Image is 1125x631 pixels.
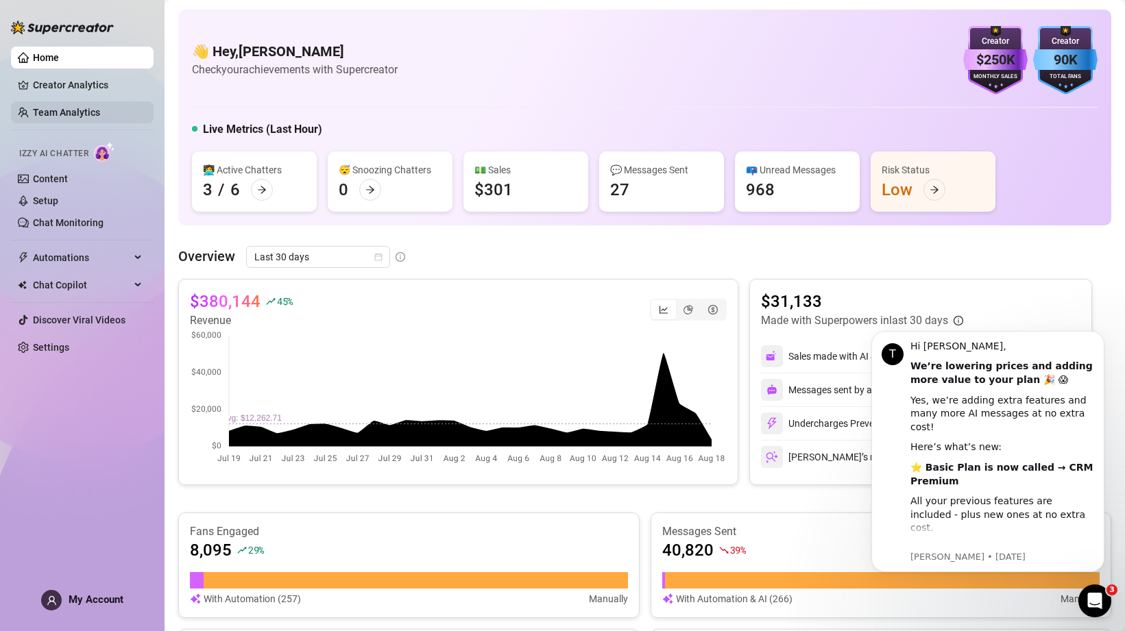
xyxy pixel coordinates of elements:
span: user [47,595,57,606]
div: 0 [339,179,348,201]
div: 968 [746,179,775,201]
span: Izzy AI Chatter [19,147,88,160]
div: Monthly Sales [963,73,1028,82]
h5: Live Metrics (Last Hour) [203,121,322,138]
a: Team Analytics [33,107,100,118]
div: 90K [1033,49,1098,71]
iframe: Intercom live chat [1078,584,1111,617]
img: svg%3e [190,591,201,606]
article: Manually [589,591,628,606]
img: logo-BBDzfeDw.svg [11,21,114,34]
span: Chat Copilot [33,274,130,296]
a: Setup [33,195,58,206]
div: [PERSON_NAME]’s messages and PPVs tracked [761,446,991,468]
div: Creator [963,35,1028,48]
span: My Account [69,593,123,606]
div: 💬 Messages Sent [610,162,713,177]
div: 6 [230,179,240,201]
article: 8,095 [190,539,232,561]
span: 39 % [730,543,746,556]
h4: 👋 Hey, [PERSON_NAME] [192,42,398,61]
a: Discover Viral Videos [33,314,125,325]
span: fall [719,545,729,555]
div: 😴 Snoozing Chatters [339,162,441,177]
div: 3 [203,179,213,201]
span: arrow-right [930,185,939,195]
span: pie-chart [684,305,693,314]
img: purple-badge-B9DA21FR.svg [963,26,1028,95]
article: Revenue [190,312,293,329]
img: Chat Copilot [18,280,27,290]
article: Made with Superpowers in last 30 days [761,312,948,329]
img: svg%3e [766,451,778,463]
div: Messages sent by automations & AI [761,379,941,401]
div: Total Fans [1033,73,1098,82]
img: svg%3e [766,350,778,362]
div: You now get full analytics with advanced creator stats, sales tracking, chatter performance, and ... [60,232,243,299]
div: 💵 Sales [474,162,577,177]
article: $380,144 [190,290,261,312]
span: arrow-right [257,185,267,195]
img: AI Chatter [94,142,115,162]
div: Sales made with AI & Automations [788,349,947,364]
article: Check your achievements with Supercreator [192,61,398,78]
article: 40,820 [662,539,714,561]
div: $250K [963,49,1028,71]
span: dollar-circle [708,305,718,314]
div: Risk Status [882,162,984,177]
article: Messages Sent [662,524,1100,539]
span: 45 % [277,295,293,308]
span: calendar [374,253,383,261]
div: 27 [610,179,629,201]
p: Message from Tanya, sent 3d ago [60,240,243,253]
span: arrow-right [365,185,375,195]
article: Manually [1061,591,1100,606]
a: Content [33,173,68,184]
img: svg%3e [662,591,673,606]
span: rise [237,545,247,555]
article: Fans Engaged [190,524,628,539]
span: thunderbolt [18,252,29,263]
span: 3 [1106,584,1117,595]
article: With Automation & AI (266) [676,591,793,606]
a: Settings [33,342,69,353]
a: Home [33,52,59,63]
span: Last 30 days [254,247,382,267]
div: Undercharges Prevented by PriceGuard [761,412,956,434]
div: 📪 Unread Messages [746,162,849,177]
img: blue-badge-DgoSNQY1.svg [1033,26,1098,95]
a: Creator Analytics [33,74,143,96]
span: line-chart [659,305,668,314]
div: 👩‍💻 Active Chatters [203,162,306,177]
span: rise [266,297,276,306]
a: Chat Monitoring [33,217,104,228]
iframe: Intercom notifications message [851,310,1125,594]
span: 29 % [248,543,264,556]
div: segmented control [650,299,727,321]
span: info-circle [396,252,405,262]
div: Creator [1033,35,1098,48]
div: $301 [474,179,513,201]
article: Overview [178,246,235,267]
img: svg%3e [766,384,777,395]
img: svg%3e [766,417,778,430]
article: $31,133 [761,290,963,312]
span: Automations [33,247,130,269]
article: With Automation (257) [204,591,301,606]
